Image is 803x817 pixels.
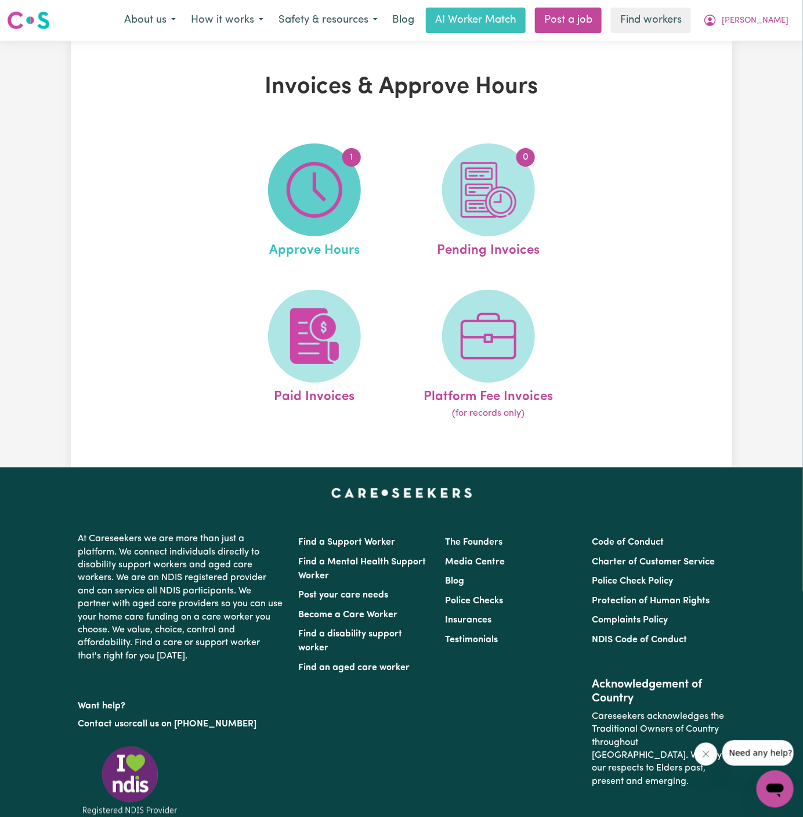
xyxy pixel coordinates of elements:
iframe: Message from company [722,740,794,766]
h1: Invoices & Approve Hours [188,73,615,101]
a: Testimonials [445,635,498,645]
a: Approve Hours [231,143,398,261]
a: Charter of Customer Service [592,557,715,567]
a: Pending Invoices [405,143,572,261]
img: Registered NDIS provider [78,744,182,817]
span: 1 [342,148,361,167]
p: At Careseekers we are more than just a platform. We connect individuals directly to disability su... [78,528,284,667]
a: Protection of Human Rights [592,596,710,606]
a: The Founders [445,538,502,547]
img: Careseekers logo [7,10,50,31]
a: Careseekers logo [7,7,50,34]
iframe: Button to launch messaging window [757,771,794,808]
a: Platform Fee Invoices(for records only) [405,290,572,421]
a: NDIS Code of Conduct [592,635,688,645]
span: Paid Invoices [274,383,355,407]
p: Want help? [78,695,284,712]
a: Find a Support Worker [298,538,395,547]
span: Platform Fee Invoices [424,383,553,407]
p: or [78,713,284,735]
a: Become a Care Worker [298,610,397,620]
button: About us [117,8,183,33]
a: Insurances [445,616,491,625]
a: Blog [445,577,464,586]
a: Blog [385,8,421,33]
a: Paid Invoices [231,290,398,421]
a: Find a Mental Health Support Worker [298,557,426,581]
a: call us on [PHONE_NUMBER] [132,719,256,729]
button: My Account [696,8,796,33]
iframe: Close message [695,743,718,766]
a: Code of Conduct [592,538,664,547]
span: 0 [516,148,535,167]
a: Police Checks [445,596,503,606]
button: Safety & resources [271,8,385,33]
a: Post your care needs [298,591,388,600]
span: [PERSON_NAME] [722,15,788,27]
a: Find workers [611,8,691,33]
span: Pending Invoices [437,236,540,261]
a: Find a disability support worker [298,629,402,653]
a: Find an aged care worker [298,663,410,672]
a: Complaints Policy [592,616,668,625]
a: Media Centre [445,557,505,567]
a: AI Worker Match [426,8,526,33]
p: Careseekers acknowledges the Traditional Owners of Country throughout [GEOGRAPHIC_DATA]. We pay o... [592,706,725,793]
a: Post a job [535,8,602,33]
h2: Acknowledgement of Country [592,678,725,706]
a: Contact us [78,719,124,729]
span: Approve Hours [269,236,360,261]
a: Police Check Policy [592,577,674,586]
a: Careseekers home page [331,488,472,498]
button: How it works [183,8,271,33]
span: (for records only) [452,406,525,420]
